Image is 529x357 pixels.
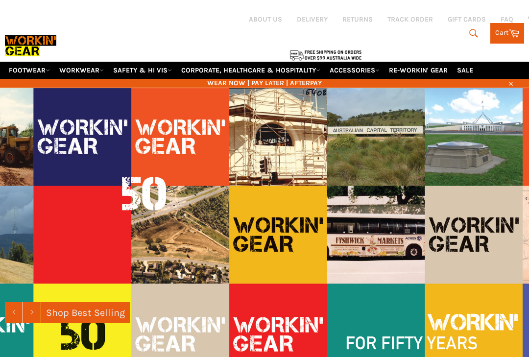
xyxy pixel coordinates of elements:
a: DELIVERY [297,15,328,24]
a: GIFT CARDS [448,15,486,24]
img: Flat $9.95 shipping Australia wide [289,49,362,61]
a: RETURNS [342,15,373,24]
a: FOOTWEAR [5,62,54,79]
a: SALE [453,62,477,79]
a: ACCESSORIES [326,62,384,79]
a: WORKWEAR [55,62,108,79]
a: Shop Best Selling [41,302,130,323]
span: WEAR NOW | PAY LATER | AFTERPAY [5,78,524,88]
a: Cart [490,23,524,44]
a: TRACK ORDER [387,15,433,24]
img: Workin Gear leaders in Workwear, Safety Boots, PPE, Uniforms. Australia's No.1 in Workwear [5,32,56,60]
a: SAFETY & HI VIS [109,62,176,79]
a: ABOUT US [249,15,282,24]
a: RE-WORKIN' GEAR [385,62,452,79]
a: CORPORATE, HEALTHCARE & HOSPITALITY [177,62,324,79]
a: FAQ [501,15,513,24]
